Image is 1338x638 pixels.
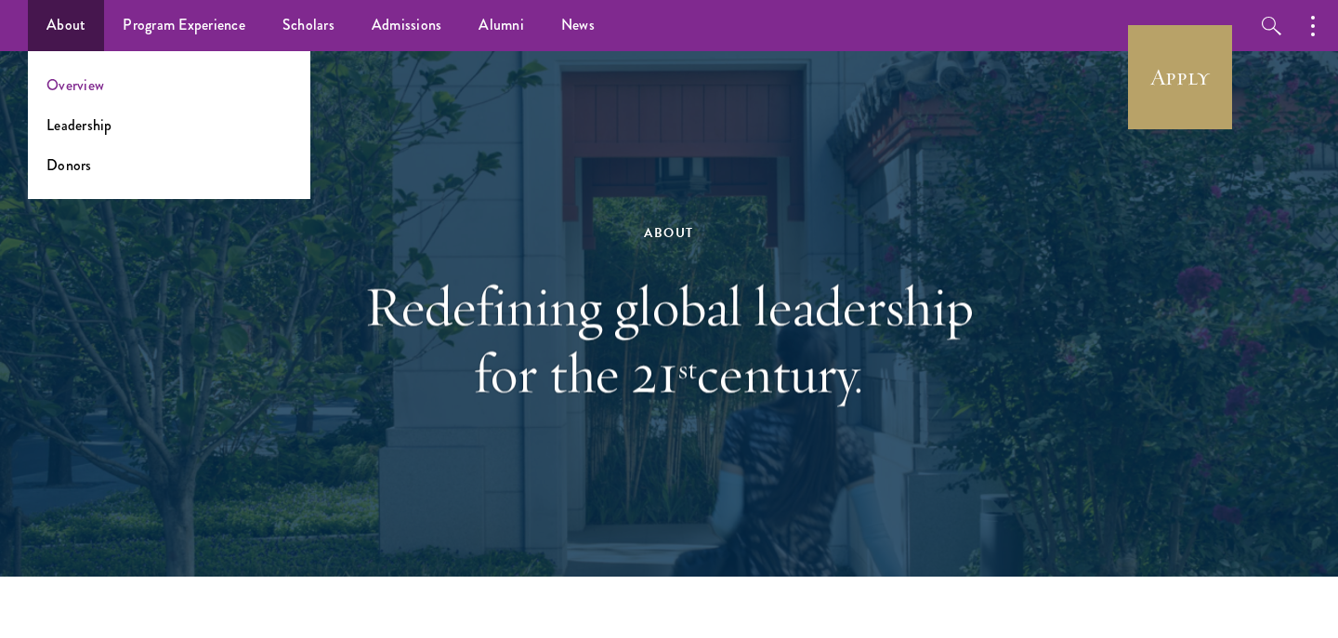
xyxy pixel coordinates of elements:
[348,221,990,245] div: About
[46,114,112,136] a: Leadership
[46,74,104,96] a: Overview
[1128,25,1232,129] a: Apply
[46,154,92,176] a: Donors
[678,351,697,386] sup: st
[348,272,990,406] h1: Redefining global leadership for the 21 century.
